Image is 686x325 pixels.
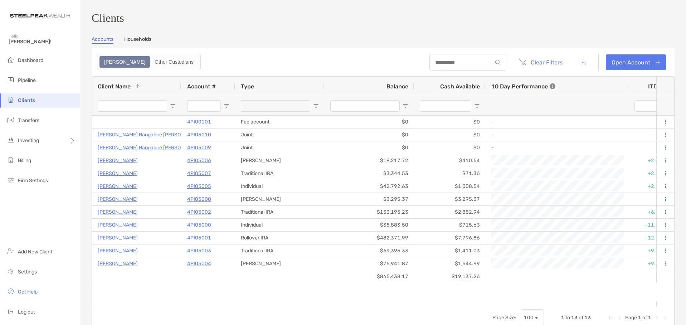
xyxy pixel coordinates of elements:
[241,83,254,90] span: Type
[313,103,319,109] button: Open Filter Menu
[187,156,211,165] a: 4PI05006
[642,315,647,321] span: of
[325,180,414,193] div: $42,792.63
[634,100,657,112] input: ITD Filter Input
[98,246,138,255] a: [PERSON_NAME]
[187,83,216,90] span: Account #
[235,193,325,205] div: [PERSON_NAME]
[617,315,622,321] div: Previous Page
[187,259,211,268] a: 4PI05004
[235,219,325,231] div: Individual
[97,54,201,70] div: segmented control
[414,180,486,193] div: $1,008.54
[414,193,486,205] div: $3,295.37
[187,169,211,178] a: 4PI05007
[98,169,138,178] a: [PERSON_NAME]
[187,208,211,217] a: 4PI05002
[187,100,221,112] input: Account # Filter Input
[18,117,39,123] span: Transfers
[325,141,414,154] div: $0
[325,270,414,283] div: $865,438.17
[18,77,36,83] span: Pipeline
[629,154,672,167] div: +2.70%
[565,315,570,321] span: to
[18,178,48,184] span: Firm Settings
[9,3,71,29] img: Zoe Logo
[629,180,672,193] div: +2.18%
[6,307,15,316] img: logout icon
[18,57,43,63] span: Dashboard
[414,206,486,218] div: $2,882.94
[629,141,672,154] div: 0%
[6,287,15,296] img: get-help icon
[98,220,138,229] a: [PERSON_NAME]
[6,76,15,84] img: pipeline icon
[235,154,325,167] div: [PERSON_NAME]
[124,36,151,44] a: Households
[187,246,211,255] a: 4PI05003
[98,100,167,112] input: Client Name Filter Input
[6,267,15,276] img: settings icon
[325,232,414,244] div: $482,371.99
[98,156,138,165] a: [PERSON_NAME]
[325,116,414,128] div: $0
[6,156,15,164] img: billing icon
[98,143,203,152] p: [PERSON_NAME] Bangalore [PERSON_NAME]
[6,176,15,184] img: firm-settings icon
[235,244,325,257] div: Traditional IRA
[629,167,672,180] div: +2.67%
[325,193,414,205] div: $3,295.37
[235,128,325,141] div: Joint
[98,130,203,139] p: [PERSON_NAME] Bangalore [PERSON_NAME]
[414,232,486,244] div: $7,796.86
[98,259,138,268] a: [PERSON_NAME]
[18,269,37,275] span: Settings
[584,315,591,321] span: 13
[187,117,211,126] a: 4PI00101
[524,315,534,321] div: 100
[187,233,211,242] a: 4PI05001
[92,36,113,44] a: Accounts
[98,208,138,217] a: [PERSON_NAME]
[495,60,501,65] img: input icon
[571,315,578,321] span: 13
[187,143,211,152] a: 4PI05009
[325,206,414,218] div: $133,195.23
[187,182,211,191] a: 4PI05005
[235,116,325,128] div: Fee account
[187,195,211,204] p: 4PI05008
[325,167,414,180] div: $3,344.53
[98,182,138,191] p: [PERSON_NAME]
[235,167,325,180] div: Traditional IRA
[608,315,614,321] div: First Page
[18,137,39,144] span: Investing
[491,77,555,96] div: 10 Day Performance
[235,141,325,154] div: Joint
[92,11,675,25] h3: Clients
[414,244,486,257] div: $1,411.03
[579,315,583,321] span: of
[414,154,486,167] div: $410.54
[187,130,211,139] p: 4PI05010
[325,244,414,257] div: $69,395.33
[18,309,35,315] span: Log out
[629,257,672,270] div: +9.44%
[491,142,623,154] div: -
[6,96,15,104] img: clients icon
[386,83,408,90] span: Balance
[414,167,486,180] div: $71.36
[403,103,408,109] button: Open Filter Menu
[325,257,414,270] div: $75,941.87
[235,232,325,244] div: Rollover IRA
[440,83,480,90] span: Cash Available
[561,315,564,321] span: 1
